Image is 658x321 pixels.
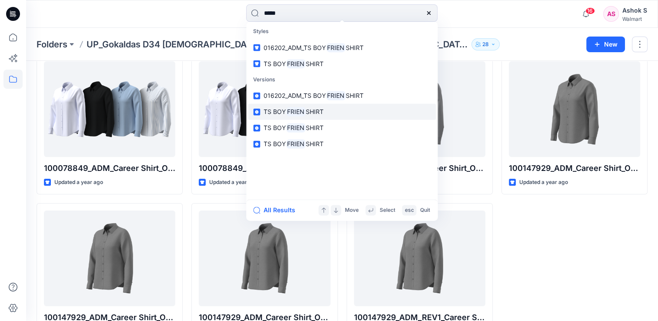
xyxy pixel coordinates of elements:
a: Folders [37,38,67,50]
mark: FRIEN [286,59,306,69]
a: TS BOYFRIENSHIRT [248,56,436,72]
p: Quit [420,206,430,215]
a: 016202_ADM_TS BOYFRIENSHIRT [248,40,436,56]
span: SHIRT [306,108,324,116]
a: TS BOYFRIENSHIRT [248,136,436,152]
a: 100147929_ADM_Career Shirt_OPTION 1 (STORE SAMPLE WITH BACK DART) [199,211,330,306]
a: 100147929_ADM_REV1_Career Shirt_OPTION 1 (STORE SAMPLE WITH BACK DART) [354,211,485,306]
p: 100078849_ADM_Career Shirt_OPTION 1 (STORE SAMPLE WITH BACK DART) [199,162,330,174]
span: SHIRT [306,124,324,132]
mark: FRIEN [286,123,306,133]
a: 100078849_ADM_Career Shirt_OPTION 1 (STORE SAMPLE WITH BACK DART) [199,61,330,157]
p: esc [404,206,414,215]
span: 016202_ADM_TS BOY [264,92,326,100]
mark: FRIEN [326,43,346,53]
mark: FRIEN [286,139,306,149]
span: SHIRT [346,92,364,100]
p: 28 [482,40,489,49]
span: 016202_ADM_TS BOY [264,44,326,51]
button: New [586,37,625,52]
button: All Results [253,205,301,215]
mark: FRIEN [326,91,346,101]
a: 100147929_ADM_Career Shirt_OPTION 2 (AS PER DESIGN INDENT SHEET) [44,211,175,306]
div: Ashok S [622,5,647,16]
span: TS BOY [264,140,286,148]
span: SHIRT [306,140,324,148]
mark: FRIEN [286,107,306,117]
p: Updated a year ago [519,178,568,187]
p: Move [344,206,358,215]
p: Updated a year ago [209,178,258,187]
a: 100147929_ADM_Career Shirt_OPTION 1 (STORE SAMPLE WITH BACK DART) [509,61,640,157]
a: 100078849_ADM_Career Shirt_OPTION 2 (AS PER DESIGN INDENT SHEET). [44,61,175,157]
a: 016202_ADM_TS BOYFRIENSHIRT [248,88,436,104]
button: 28 [471,38,500,50]
p: Versions [248,72,436,88]
p: 100078849_ADM_Career Shirt_OPTION 2 (AS PER DESIGN INDENT SHEET). [44,162,175,174]
span: SHIRT [346,44,364,51]
span: TS BOY [264,124,286,132]
p: Styles [248,23,436,40]
div: AS [603,6,619,22]
p: 100147929_ADM_Career Shirt_OPTION 1 (STORE SAMPLE WITH BACK DART) [509,162,640,174]
span: 16 [585,7,595,14]
span: SHIRT [306,60,324,67]
div: Walmart [622,16,647,22]
span: TS BOY [264,60,286,67]
a: UP_Gokaldas D34 [DEMOGRAPHIC_DATA] Woven Tops [87,38,267,50]
p: Updated a year ago [54,178,103,187]
span: TS BOY [264,108,286,116]
a: TS BOYFRIENSHIRT [248,120,436,136]
p: Select [379,206,395,215]
a: TS BOYFRIENSHIRT [248,104,436,120]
